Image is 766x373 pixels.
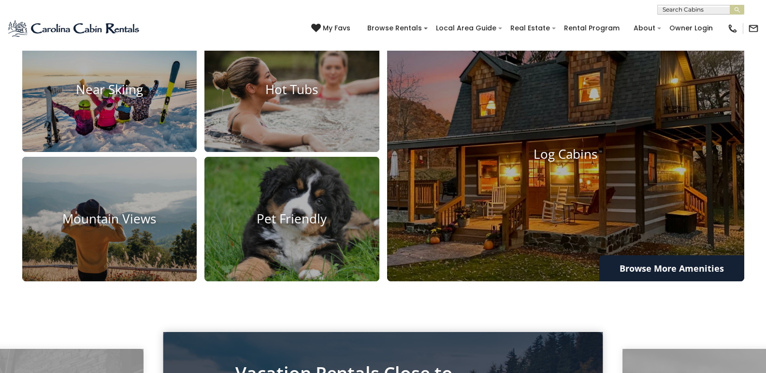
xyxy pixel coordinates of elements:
[204,211,379,226] h4: Pet Friendly
[665,21,718,36] a: Owner Login
[599,255,744,281] a: Browse More Amenities
[362,21,427,36] a: Browse Rentals
[323,23,350,33] span: My Favs
[431,21,501,36] a: Local Area Guide
[387,147,744,162] h4: Log Cabins
[387,28,744,281] a: Log Cabins
[22,83,197,97] h4: Near Skiing
[727,23,738,34] img: phone-regular-black.png
[629,21,660,36] a: About
[311,23,353,34] a: My Favs
[506,21,555,36] a: Real Estate
[204,83,379,97] h4: Hot Tubs
[204,157,379,281] a: Pet Friendly
[559,21,624,36] a: Rental Program
[22,28,197,152] a: Near Skiing
[22,157,197,281] a: Mountain Views
[204,28,379,152] a: Hot Tubs
[22,211,197,226] h4: Mountain Views
[748,23,759,34] img: mail-regular-black.png
[7,19,141,38] img: Blue-2.png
